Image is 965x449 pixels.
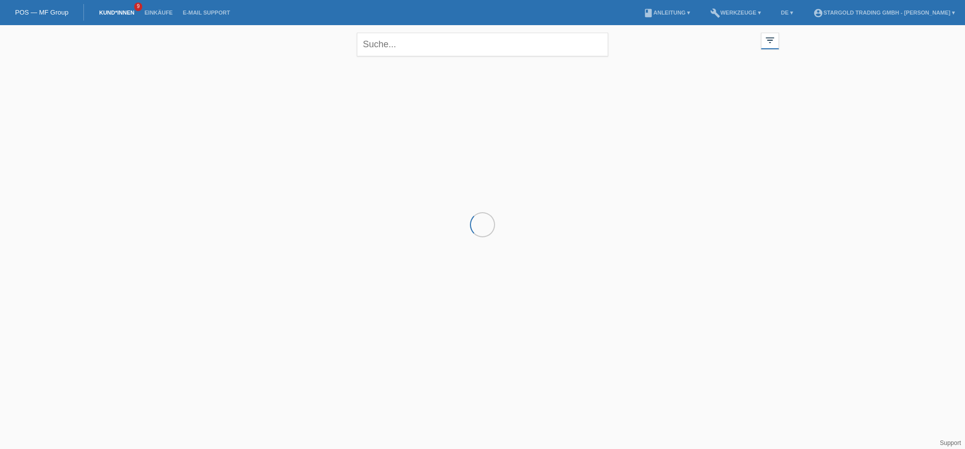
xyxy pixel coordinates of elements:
i: account_circle [813,8,823,18]
i: book [643,8,653,18]
a: Kund*innen [94,10,139,16]
a: bookAnleitung ▾ [638,10,695,16]
a: DE ▾ [776,10,798,16]
a: Support [940,439,961,446]
span: 9 [134,3,142,11]
a: E-Mail Support [178,10,235,16]
i: filter_list [764,35,776,46]
a: buildWerkzeuge ▾ [705,10,766,16]
a: account_circleStargold Trading GmbH - [PERSON_NAME] ▾ [808,10,960,16]
i: build [710,8,720,18]
input: Suche... [357,33,608,56]
a: POS — MF Group [15,9,68,16]
a: Einkäufe [139,10,177,16]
